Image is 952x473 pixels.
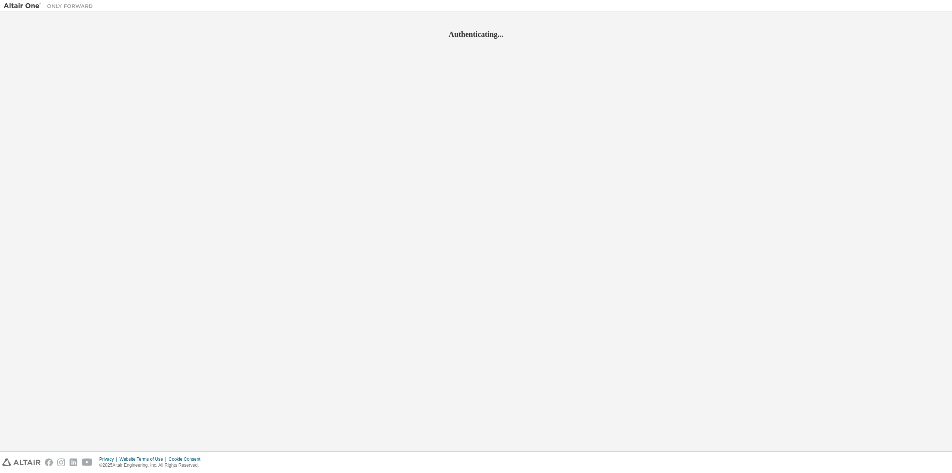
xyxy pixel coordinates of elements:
[70,458,77,466] img: linkedin.svg
[57,458,65,466] img: instagram.svg
[99,462,205,469] p: © 2025 Altair Engineering, Inc. All Rights Reserved.
[45,458,53,466] img: facebook.svg
[4,29,948,39] h2: Authenticating...
[4,2,97,10] img: Altair One
[99,456,119,462] div: Privacy
[2,458,41,466] img: altair_logo.svg
[82,458,93,466] img: youtube.svg
[119,456,168,462] div: Website Terms of Use
[168,456,205,462] div: Cookie Consent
